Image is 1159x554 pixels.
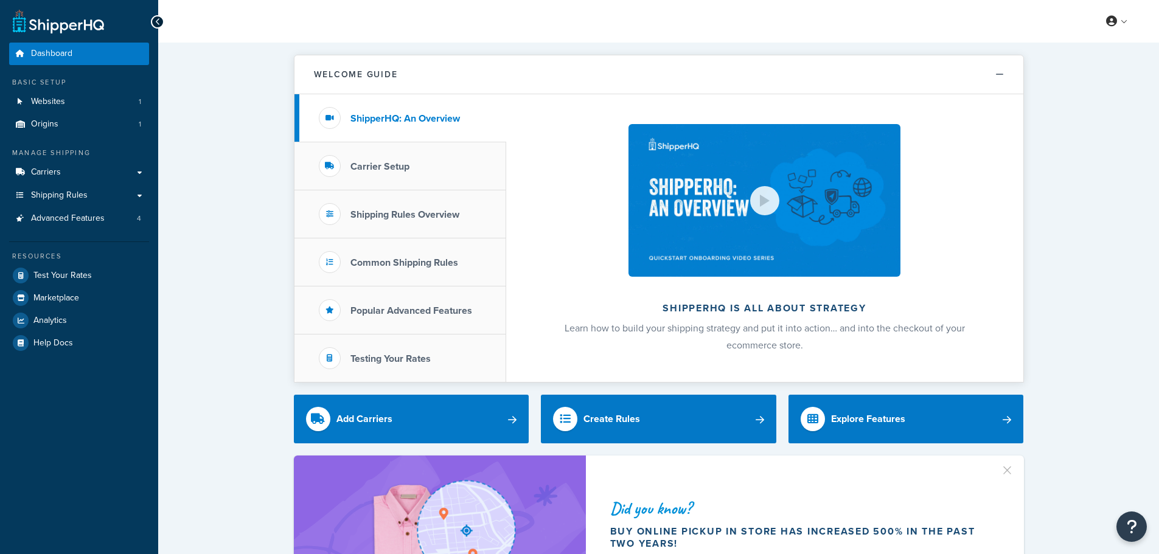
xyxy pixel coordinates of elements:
span: Dashboard [31,49,72,59]
a: Marketplace [9,287,149,309]
div: Add Carriers [336,410,392,428]
span: Advanced Features [31,213,105,224]
span: 1 [139,97,141,107]
button: Open Resource Center [1116,511,1147,542]
a: Origins1 [9,113,149,136]
div: Explore Features [831,410,905,428]
div: Did you know? [610,500,995,517]
h2: ShipperHQ is all about strategy [538,303,991,314]
h3: Popular Advanced Features [350,305,472,316]
span: 4 [137,213,141,224]
div: Manage Shipping [9,148,149,158]
img: ShipperHQ is all about strategy [628,124,900,277]
h3: Testing Your Rates [350,353,431,364]
h2: Welcome Guide [314,70,398,79]
li: Advanced Features [9,207,149,230]
span: Analytics [33,316,67,326]
a: Websites1 [9,91,149,113]
a: Dashboard [9,43,149,65]
span: Origins [31,119,58,130]
div: Resources [9,251,149,261]
a: Add Carriers [294,395,529,443]
a: Create Rules [541,395,776,443]
h3: Shipping Rules Overview [350,209,459,220]
li: Websites [9,91,149,113]
a: Advanced Features4 [9,207,149,230]
a: Help Docs [9,332,149,354]
div: Create Rules [583,410,640,428]
span: Marketplace [33,293,79,303]
li: Origins [9,113,149,136]
a: Shipping Rules [9,184,149,207]
span: Learn how to build your shipping strategy and put it into action… and into the checkout of your e... [565,321,965,352]
button: Welcome Guide [294,55,1023,94]
a: Carriers [9,161,149,184]
span: Carriers [31,167,61,178]
h3: Common Shipping Rules [350,257,458,268]
span: Help Docs [33,338,73,348]
div: Buy online pickup in store has increased 500% in the past two years! [610,525,995,550]
a: Test Your Rates [9,265,149,286]
span: Shipping Rules [31,190,88,201]
a: Explore Features [788,395,1024,443]
h3: Carrier Setup [350,161,409,172]
h3: ShipperHQ: An Overview [350,113,460,124]
span: Test Your Rates [33,271,92,281]
a: Analytics [9,310,149,331]
span: Websites [31,97,65,107]
span: 1 [139,119,141,130]
div: Basic Setup [9,77,149,88]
